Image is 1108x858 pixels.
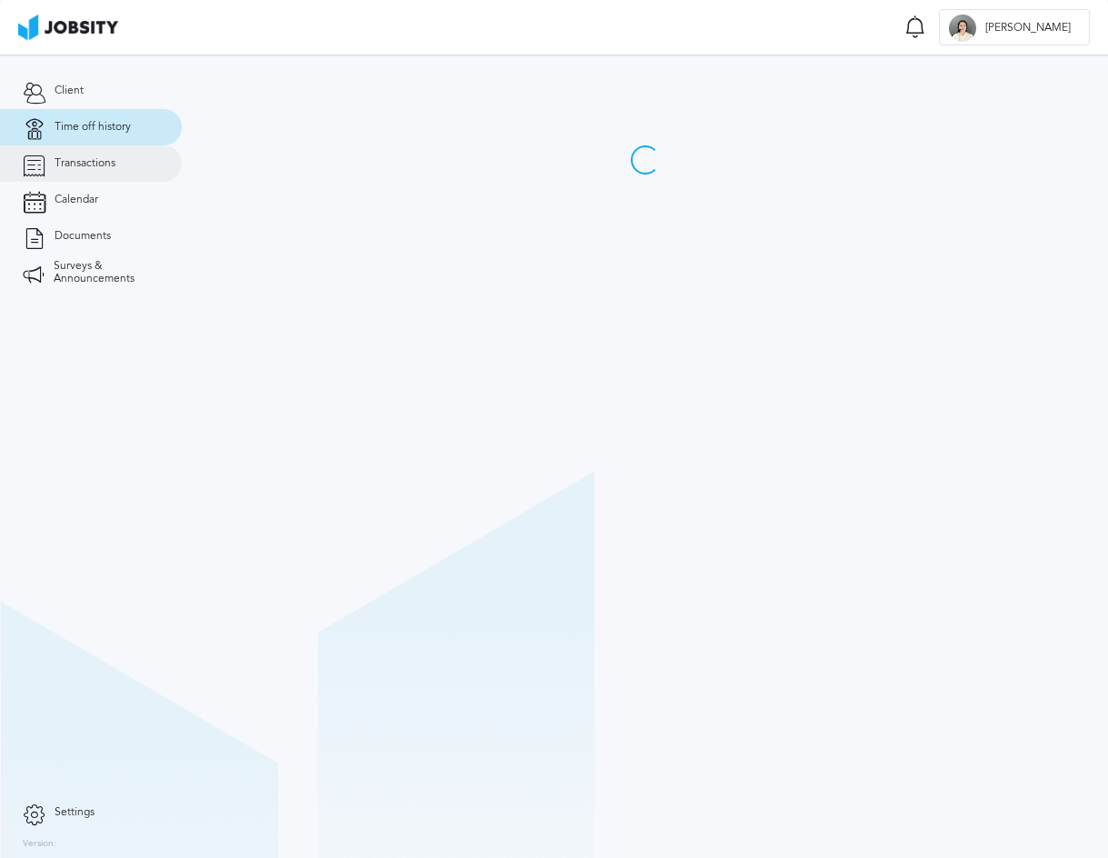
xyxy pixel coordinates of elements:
[55,85,84,97] span: Client
[18,15,118,40] img: ab4bad089aa723f57921c736e9817d99.png
[55,806,95,819] span: Settings
[55,121,131,134] span: Time off history
[939,9,1090,45] button: M[PERSON_NAME]
[55,157,115,170] span: Transactions
[55,230,111,243] span: Documents
[54,260,159,285] span: Surveys & Announcements
[949,15,976,42] div: M
[55,194,98,206] span: Calendar
[976,22,1080,35] span: [PERSON_NAME]
[23,839,56,850] label: Version:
